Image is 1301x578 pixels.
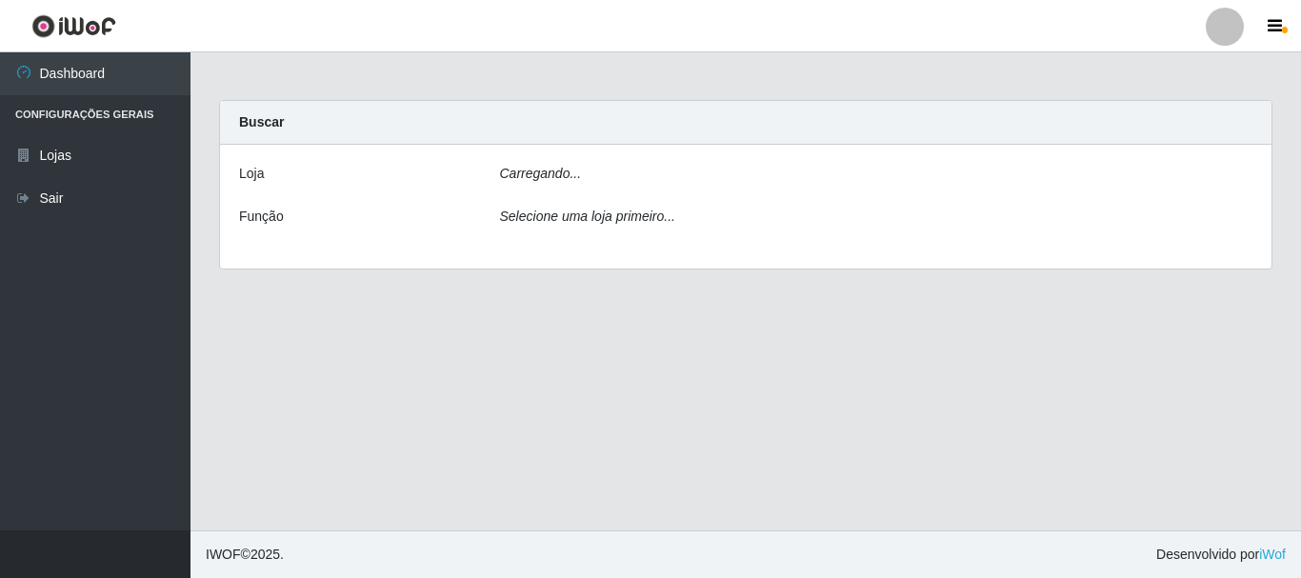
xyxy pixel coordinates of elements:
[500,209,675,224] i: Selecione uma loja primeiro...
[206,545,284,565] span: © 2025 .
[239,114,284,130] strong: Buscar
[239,164,264,184] label: Loja
[1156,545,1286,565] span: Desenvolvido por
[1259,547,1286,562] a: iWof
[31,14,116,38] img: CoreUI Logo
[239,207,284,227] label: Função
[500,166,582,181] i: Carregando...
[206,547,241,562] span: IWOF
